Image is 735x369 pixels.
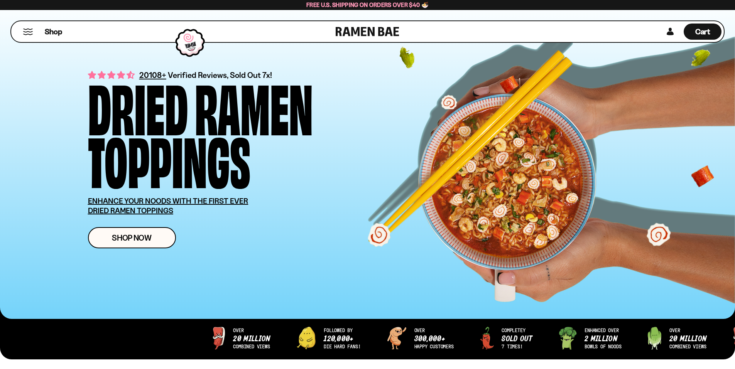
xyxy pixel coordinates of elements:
a: Shop [45,24,62,40]
div: Toppings [88,132,250,185]
div: Dried [88,79,188,132]
span: Shop [45,27,62,37]
span: Shop Now [112,234,152,242]
div: Ramen [195,79,313,132]
a: Shop Now [88,227,176,248]
a: Cart [684,21,721,42]
span: Cart [695,27,710,36]
button: Mobile Menu Trigger [23,29,33,35]
u: ENHANCE YOUR NOODS WITH THE FIRST EVER DRIED RAMEN TOPPINGS [88,196,248,215]
span: Free U.S. Shipping on Orders over $40 🍜 [306,1,429,8]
